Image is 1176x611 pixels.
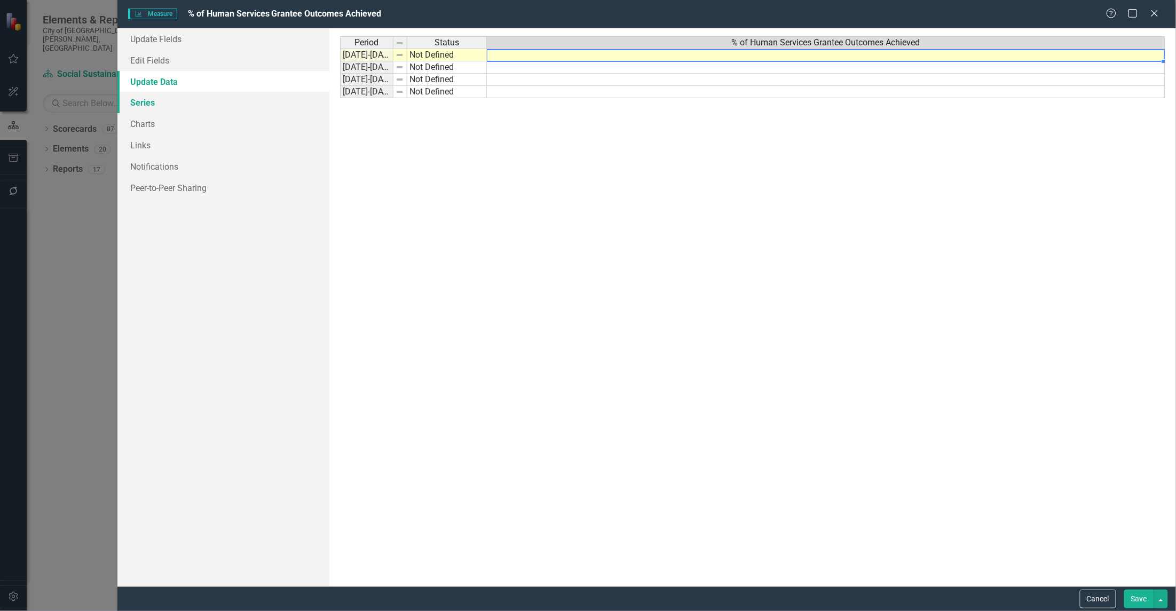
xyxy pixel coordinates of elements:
a: Links [117,134,329,156]
button: Save [1124,590,1154,608]
a: Peer-to-Peer Sharing [117,177,329,199]
td: Not Defined [407,49,487,61]
a: Series [117,92,329,113]
span: Period [354,38,378,47]
img: 8DAGhfEEPCf229AAAAAElFTkSuQmCC [396,51,404,59]
img: 8DAGhfEEPCf229AAAAAElFTkSuQmCC [396,39,404,47]
span: Status [435,38,459,47]
button: Cancel [1080,590,1116,608]
td: Not Defined [407,61,487,74]
td: [DATE]-[DATE] [340,49,393,61]
a: Edit Fields [117,50,329,71]
span: % of Human Services Grantee Outcomes Achieved [188,9,382,19]
img: 8DAGhfEEPCf229AAAAAElFTkSuQmCC [396,63,404,72]
td: Not Defined [407,86,487,98]
a: Update Data [117,71,329,92]
a: Update Fields [117,28,329,50]
td: [DATE]-[DATE] [340,86,393,98]
td: [DATE]-[DATE] [340,74,393,86]
span: Measure [128,9,177,19]
a: Notifications [117,156,329,177]
img: 8DAGhfEEPCf229AAAAAElFTkSuQmCC [396,75,404,84]
img: 8DAGhfEEPCf229AAAAAElFTkSuQmCC [396,88,404,96]
span: % of Human Services Grantee Outcomes Achieved [731,38,920,47]
td: [DATE]-[DATE] [340,61,393,74]
td: Not Defined [407,74,487,86]
a: Charts [117,113,329,134]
